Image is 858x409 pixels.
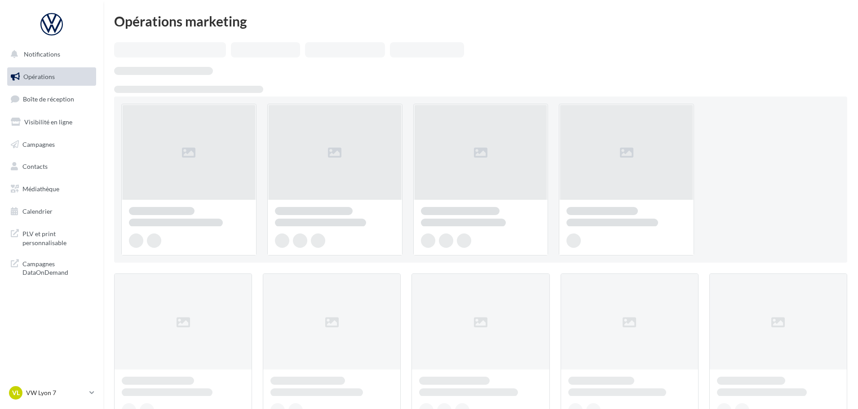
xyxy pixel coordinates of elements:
[12,388,20,397] span: VL
[22,228,93,247] span: PLV et print personnalisable
[114,14,847,28] div: Opérations marketing
[5,45,94,64] button: Notifications
[23,95,74,103] span: Boîte de réception
[5,67,98,86] a: Opérations
[5,113,98,132] a: Visibilité en ligne
[5,135,98,154] a: Campagnes
[5,180,98,198] a: Médiathèque
[7,384,96,401] a: VL VW Lyon 7
[22,207,53,215] span: Calendrier
[23,73,55,80] span: Opérations
[5,89,98,109] a: Boîte de réception
[5,157,98,176] a: Contacts
[5,224,98,251] a: PLV et print personnalisable
[22,140,55,148] span: Campagnes
[5,202,98,221] a: Calendrier
[22,185,59,193] span: Médiathèque
[24,50,60,58] span: Notifications
[5,254,98,281] a: Campagnes DataOnDemand
[26,388,86,397] p: VW Lyon 7
[22,258,93,277] span: Campagnes DataOnDemand
[24,118,72,126] span: Visibilité en ligne
[22,163,48,170] span: Contacts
